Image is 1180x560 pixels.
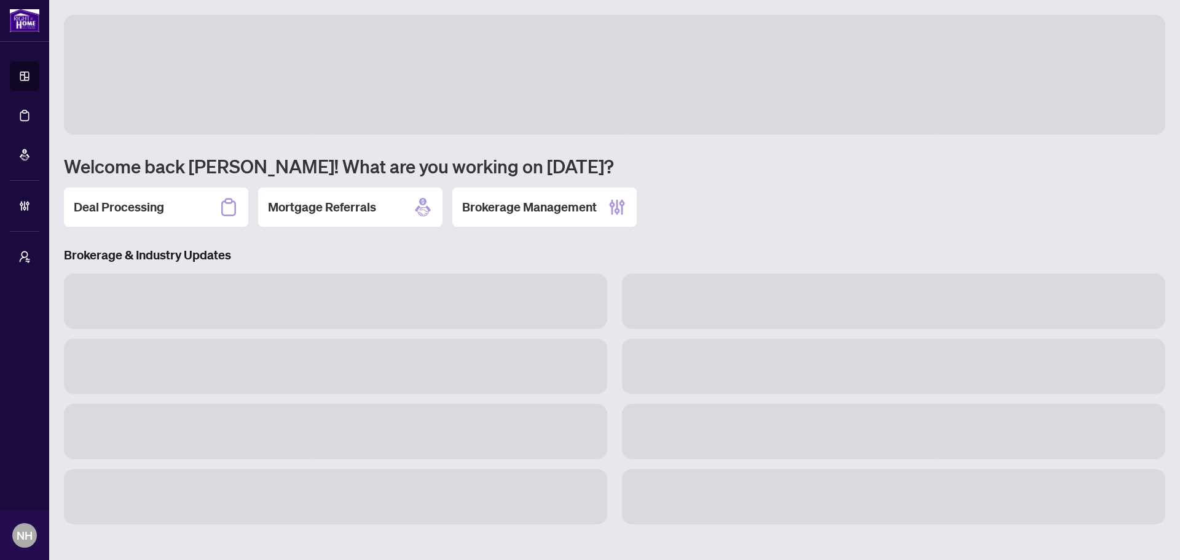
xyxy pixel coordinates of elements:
[10,9,39,32] img: logo
[64,154,1165,178] h1: Welcome back [PERSON_NAME]! What are you working on [DATE]?
[462,199,597,216] h2: Brokerage Management
[64,246,1165,264] h3: Brokerage & Industry Updates
[18,251,31,263] span: user-switch
[268,199,376,216] h2: Mortgage Referrals
[74,199,164,216] h2: Deal Processing
[17,527,33,544] span: NH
